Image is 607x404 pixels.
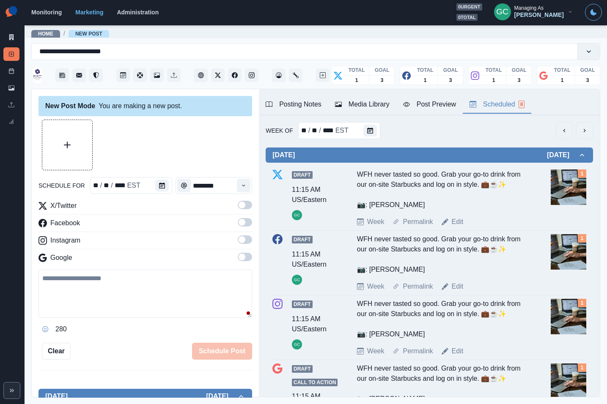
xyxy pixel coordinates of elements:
[103,180,110,191] div: schedule for
[266,147,593,163] button: [DATE][DATE]
[116,68,130,82] button: Post Schedule
[551,363,586,399] img: g1d4a8mzooq2jed4pbeh
[50,235,80,246] p: Instagram
[556,122,573,139] button: previous
[194,68,208,82] a: Client Website
[63,29,65,38] span: /
[335,126,349,136] div: Week Of
[3,382,20,399] button: Expand
[514,5,544,11] div: Managing As
[496,2,508,22] div: Gizelle Carlos
[266,126,293,135] label: Week Of
[551,169,586,205] img: g1d4a8mzooq2jed4pbeh
[449,76,452,84] p: 3
[403,217,433,227] a: Permalink
[367,217,385,227] a: Week
[90,177,172,194] div: schedule for
[452,281,464,292] a: Edit
[586,76,589,84] p: 3
[578,299,586,307] div: Total Media Attached
[417,66,434,74] p: TOTAL
[92,180,99,191] div: schedule for
[110,180,113,191] div: /
[367,281,385,292] a: Week
[272,151,295,159] h2: [DATE]
[357,169,528,210] div: WFH never tasted so good. Grab your go-to drink from our on-site Starbucks and log on in style. 💼...
[470,99,525,109] div: Scheduled
[272,68,286,82] button: Dashboard
[375,66,390,74] p: GOAL
[114,180,126,191] div: schedule for
[578,234,586,243] div: Total Media Attached
[311,126,318,136] div: Week Of
[45,101,95,111] div: New Post Mode
[318,126,321,136] div: /
[50,253,72,263] p: Google
[3,81,19,95] a: Media Library
[3,30,19,44] a: Marketing Summary
[192,343,252,360] button: Schedule Post
[89,68,103,82] button: Reviews
[55,324,67,334] p: 280
[133,68,147,82] button: Content Pool
[45,392,68,400] h2: [DATE]
[561,76,564,84] p: 1
[75,31,102,37] a: New Post
[300,126,349,136] div: Date
[42,120,92,170] button: Upload Media
[211,68,225,82] button: Twitter
[177,179,191,192] button: Time
[355,76,358,84] p: 1
[38,96,252,116] div: You are making a new post.
[150,68,164,82] button: Media Library
[578,169,586,178] div: Total Media Attached
[294,210,300,220] div: Gizelle Carlos
[357,234,528,275] div: WFH never tasted so good. Grab your go-to drink from our on-site Starbucks and log on in style. 💼...
[424,76,427,84] p: 1
[292,171,313,179] span: Draft
[514,11,564,19] div: [PERSON_NAME]
[456,14,478,21] span: 0 total
[292,300,313,308] span: Draft
[292,249,334,270] div: 11:15 AM US/Eastern
[292,185,334,205] div: 11:15 AM US/Eastern
[294,275,300,285] div: Gizelle Carlos
[72,68,86,82] a: Messages
[316,68,330,82] button: Create New Post
[176,177,252,194] input: Select Time
[335,99,390,109] div: Media Library
[3,47,19,61] a: New Post
[55,68,69,82] a: Stream
[349,66,365,74] p: TOTAL
[38,322,52,336] button: Opens Emoji Picker
[452,217,464,227] a: Edit
[308,126,311,136] div: /
[3,98,19,112] a: Uploads
[176,177,252,194] div: Time
[443,66,458,74] p: GOAL
[381,76,384,84] p: 3
[580,66,595,74] p: GOAL
[294,339,300,349] div: Gizelle Carlos
[50,218,80,228] p: Facebook
[292,365,313,373] span: Draft
[456,3,482,11] span: 0 urgent
[38,181,85,190] label: schedule for
[289,68,302,82] button: Administration
[357,299,528,339] div: WFH never tasted so good. Grab your go-to drink from our on-site Starbucks and log on in style. 💼...
[518,76,521,84] p: 3
[117,9,159,16] a: Administration
[31,9,62,16] a: Monitoring
[126,180,141,191] div: schedule for
[99,180,103,191] div: /
[167,68,181,82] a: Uploads
[363,125,377,136] button: Week Of
[547,151,578,159] h2: [DATE]
[486,66,502,74] p: TOTAL
[322,126,335,136] div: Week Of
